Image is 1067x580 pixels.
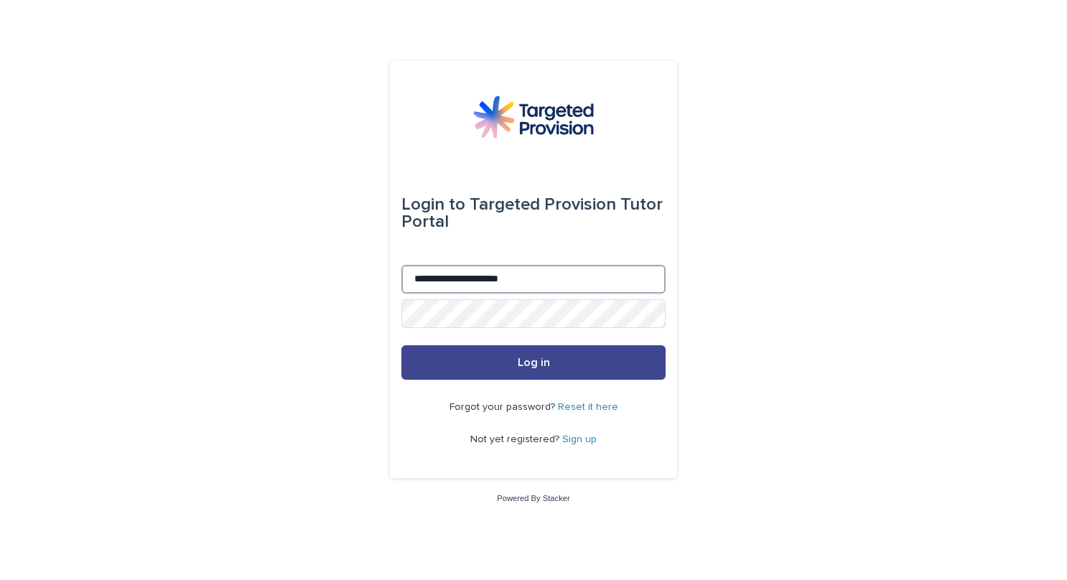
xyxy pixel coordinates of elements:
span: Login to [401,196,465,213]
a: Reset it here [558,402,618,412]
a: Powered By Stacker [497,494,569,502]
img: M5nRWzHhSzIhMunXDL62 [473,95,594,139]
span: Forgot your password? [449,402,558,412]
a: Sign up [562,434,597,444]
div: Targeted Provision Tutor Portal [401,184,666,242]
span: Log in [518,357,550,368]
button: Log in [401,345,666,380]
span: Not yet registered? [470,434,562,444]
